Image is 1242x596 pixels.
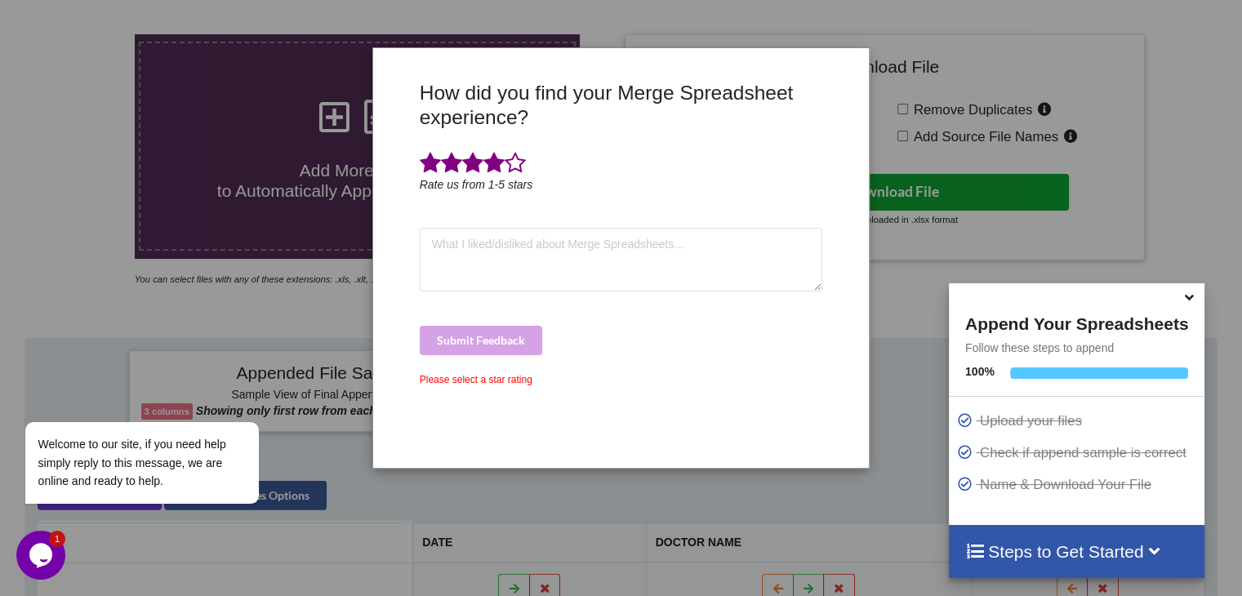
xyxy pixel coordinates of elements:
[949,340,1204,356] p: Follow these steps to append
[949,309,1204,334] h4: Append Your Spreadsheets
[420,178,533,191] i: Rate us from 1-5 stars
[957,443,1200,463] p: Check if append sample is correct
[957,411,1200,431] p: Upload your files
[16,274,310,523] iframe: chat widget
[965,365,995,378] b: 100 %
[957,474,1200,495] p: Name & Download Your File
[420,372,823,387] div: Please select a star rating
[420,81,823,129] h3: How did you find your Merge Spreadsheet experience?
[965,541,1188,562] h4: Steps to Get Started
[16,531,69,580] iframe: chat widget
